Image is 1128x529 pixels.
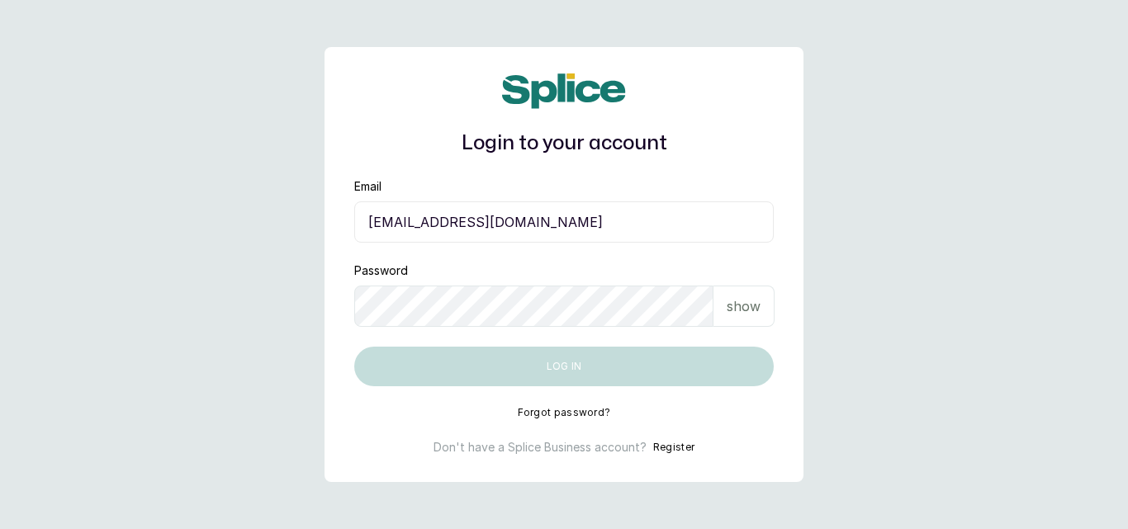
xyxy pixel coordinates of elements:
[518,406,611,419] button: Forgot password?
[727,296,761,316] p: show
[354,178,382,195] label: Email
[653,439,694,456] button: Register
[354,129,774,158] h1: Login to your account
[354,262,408,279] label: Password
[434,439,647,456] p: Don't have a Splice Business account?
[354,347,774,386] button: Log in
[354,201,774,243] input: email@acme.com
